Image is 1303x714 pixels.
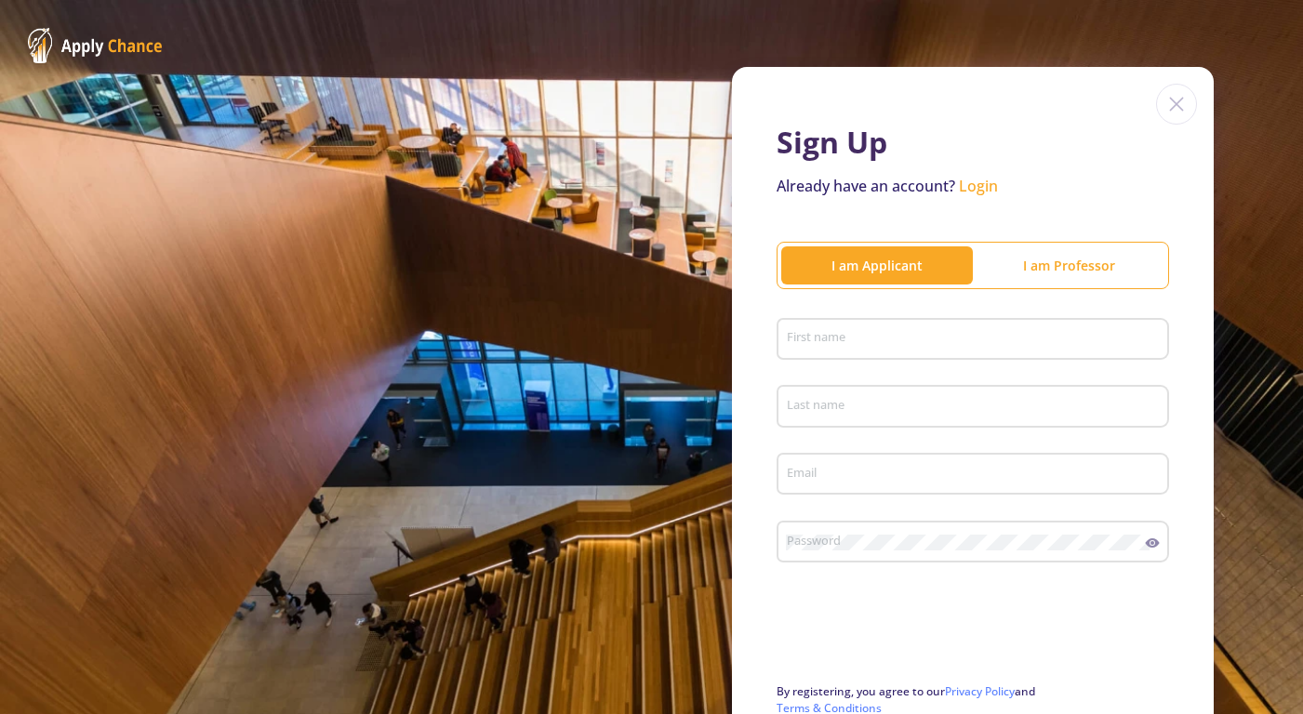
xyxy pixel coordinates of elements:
p: Already have an account? [777,175,1169,197]
img: ApplyChance Logo [28,28,163,63]
a: Login [959,176,998,196]
iframe: reCAPTCHA [777,596,1059,668]
h1: Sign Up [777,125,1169,160]
img: close icon [1156,84,1197,125]
div: I am Professor [973,256,1164,275]
div: I am Applicant [781,256,973,275]
a: Privacy Policy [945,683,1015,699]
